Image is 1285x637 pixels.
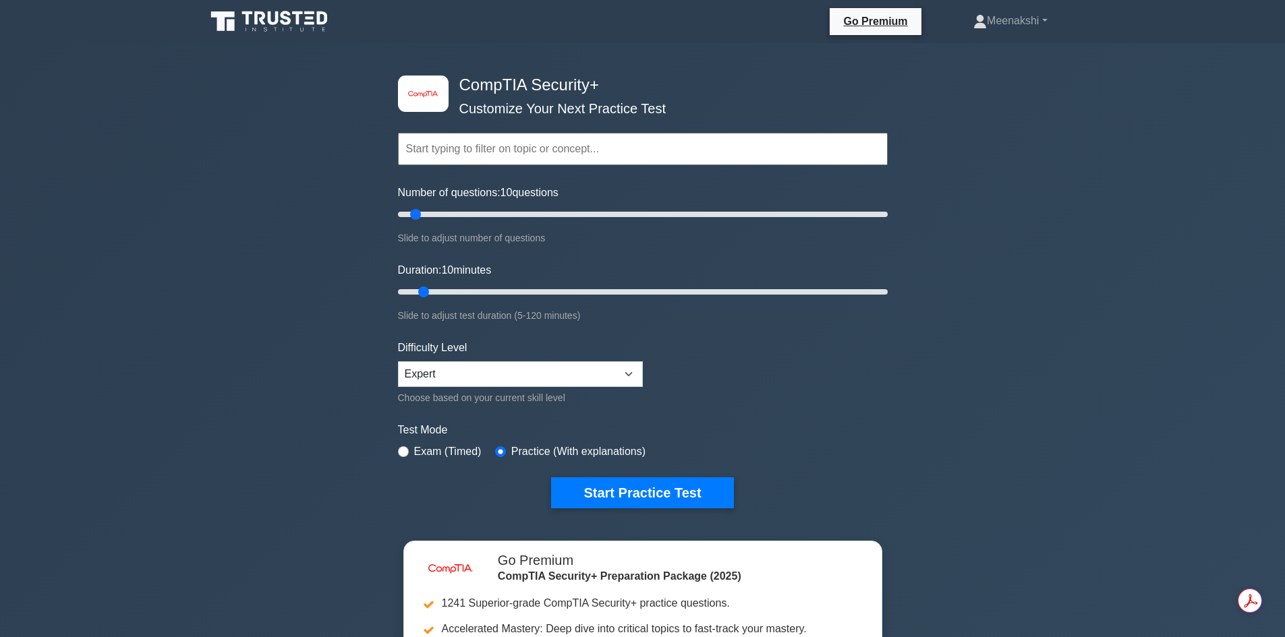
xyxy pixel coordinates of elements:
a: Meenakshi [941,7,1079,34]
label: Number of questions: questions [398,185,559,201]
div: Slide to adjust test duration (5-120 minutes) [398,307,888,324]
label: Exam (Timed) [414,444,482,460]
h4: CompTIA Security+ [454,75,822,95]
div: Slide to adjust number of questions [398,230,888,246]
label: Difficulty Level [398,340,467,356]
label: Duration: minutes [398,262,492,278]
button: Start Practice Test [551,477,733,508]
label: Test Mode [398,422,888,438]
div: Choose based on your current skill level [398,390,643,406]
label: Practice (With explanations) [511,444,646,460]
span: 10 [501,187,513,198]
span: 10 [441,264,453,276]
a: Go Premium [835,13,915,30]
input: Start typing to filter on topic or concept... [398,133,888,165]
